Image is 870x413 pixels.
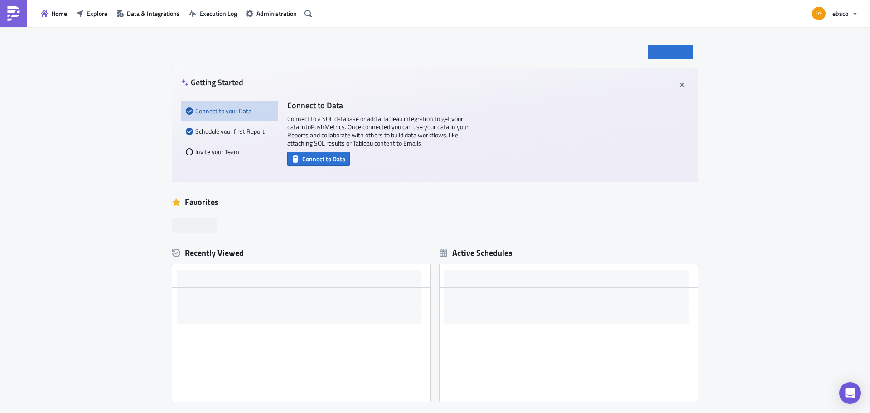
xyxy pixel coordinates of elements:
[36,6,72,20] button: Home
[811,6,826,21] img: Avatar
[184,6,242,20] button: Execution Log
[186,121,274,141] div: Schedule your first Report
[256,9,297,18] span: Administration
[72,6,112,20] button: Explore
[6,6,21,21] img: PushMetrics
[181,78,243,87] h4: Getting Started
[127,9,180,18] span: Data & Integrations
[839,382,861,404] div: Open Intercom Messenger
[112,6,184,20] button: Data & Integrations
[51,9,67,18] span: Home
[440,248,512,258] div: Active Schedules
[287,153,350,163] a: Connect to Data
[87,9,107,18] span: Explore
[287,152,350,166] button: Connect to Data
[807,4,863,24] button: ebsco
[199,9,237,18] span: Execution Log
[832,9,848,18] span: ebsco
[172,246,430,260] div: Recently Viewed
[186,141,274,162] div: Invite your Team
[287,101,469,110] h4: Connect to Data
[287,115,469,147] p: Connect to a SQL database or add a Tableau integration to get your data into PushMetrics . Once c...
[172,195,698,209] div: Favorites
[302,154,345,164] span: Connect to Data
[242,6,301,20] button: Administration
[186,101,274,121] div: Connect to your Data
